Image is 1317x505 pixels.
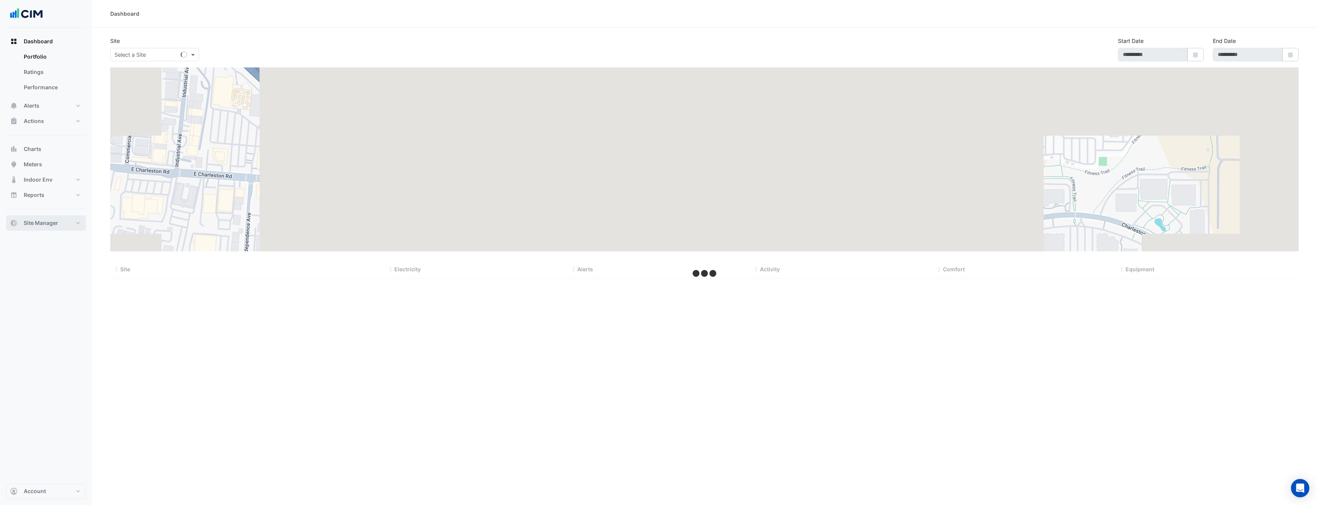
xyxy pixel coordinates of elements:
button: Dashboard [6,34,86,49]
app-icon: Actions [10,117,18,125]
span: Comfort [943,266,965,272]
div: Dashboard [6,49,86,98]
span: Charts [24,145,41,153]
button: Alerts [6,98,86,113]
app-icon: Meters [10,161,18,168]
span: Alerts [577,266,593,272]
button: Meters [6,157,86,172]
img: Company Logo [9,6,44,21]
span: Dashboard [24,38,53,45]
span: Actions [24,117,44,125]
span: Account [24,487,46,495]
div: Dashboard [110,10,139,18]
button: Actions [6,113,86,129]
span: Meters [24,161,42,168]
span: Alerts [24,102,39,110]
label: Site [110,37,120,45]
app-icon: Reports [10,191,18,199]
div: Open Intercom Messenger [1291,479,1309,497]
button: Site Manager [6,215,86,231]
button: Account [6,484,86,499]
span: Site Manager [24,219,58,227]
span: Reports [24,191,44,199]
label: Start Date [1118,37,1144,45]
label: End Date [1213,37,1236,45]
a: Performance [18,80,86,95]
span: Electricity [394,266,421,272]
app-icon: Alerts [10,102,18,110]
button: Reports [6,187,86,203]
button: Indoor Env [6,172,86,187]
span: Activity [760,266,780,272]
span: Equipment [1126,266,1154,272]
a: Ratings [18,64,86,80]
span: Indoor Env [24,176,52,184]
app-icon: Dashboard [10,38,18,45]
button: Charts [6,141,86,157]
app-icon: Indoor Env [10,176,18,184]
span: Site [120,266,130,272]
app-icon: Site Manager [10,219,18,227]
app-icon: Charts [10,145,18,153]
a: Portfolio [18,49,86,64]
